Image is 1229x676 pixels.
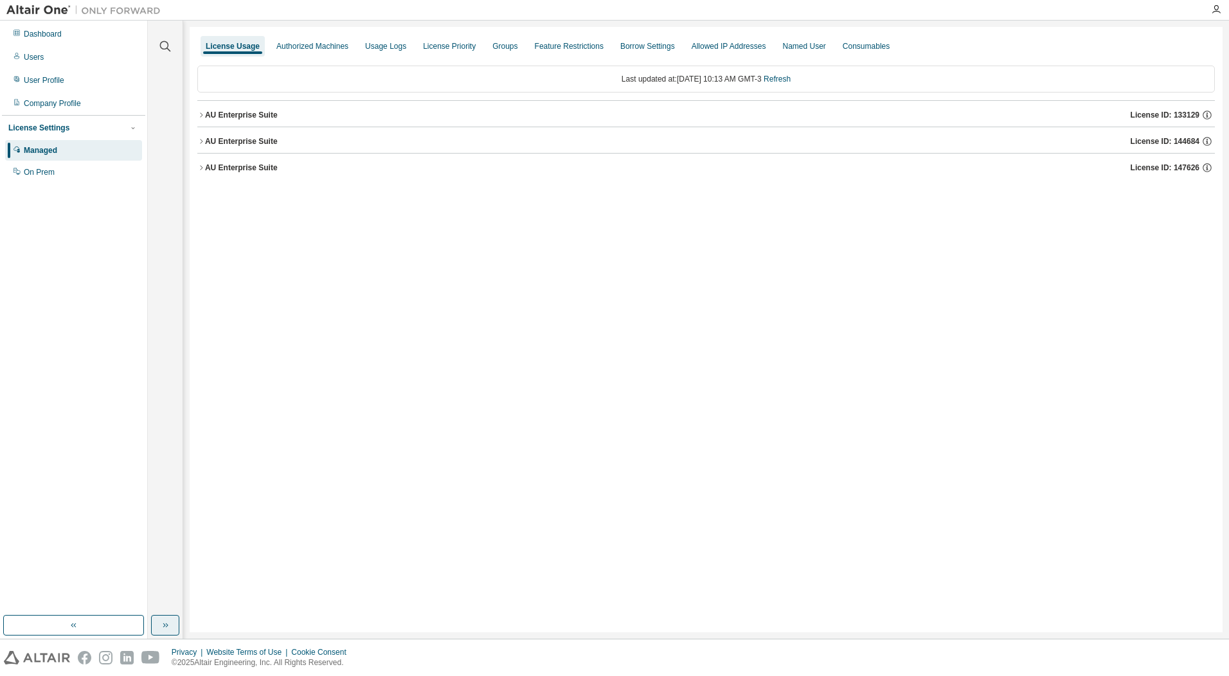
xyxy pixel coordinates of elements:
div: Company Profile [24,98,81,109]
div: License Settings [8,123,69,133]
div: User Profile [24,75,64,85]
div: Website Terms of Use [206,647,291,657]
p: © 2025 Altair Engineering, Inc. All Rights Reserved. [172,657,354,668]
img: youtube.svg [141,651,160,664]
div: Borrow Settings [620,41,675,51]
div: License Usage [206,41,260,51]
div: Last updated at: [DATE] 10:13 AM GMT-3 [197,66,1215,93]
img: instagram.svg [99,651,112,664]
span: License ID: 144684 [1131,136,1199,147]
div: Groups [492,41,517,51]
div: Consumables [843,41,890,51]
div: Allowed IP Addresses [692,41,766,51]
img: facebook.svg [78,651,91,664]
div: Users [24,52,44,62]
div: Named User [782,41,825,51]
div: Authorized Machines [276,41,348,51]
img: Altair One [6,4,167,17]
button: AU Enterprise SuiteLicense ID: 133129 [197,101,1215,129]
span: License ID: 133129 [1131,110,1199,120]
div: Dashboard [24,29,62,39]
div: Usage Logs [365,41,406,51]
img: linkedin.svg [120,651,134,664]
div: AU Enterprise Suite [205,163,278,173]
div: Feature Restrictions [535,41,604,51]
div: Managed [24,145,57,156]
div: AU Enterprise Suite [205,110,278,120]
span: License ID: 147626 [1131,163,1199,173]
button: AU Enterprise SuiteLicense ID: 147626 [197,154,1215,182]
div: License Priority [423,41,476,51]
div: Cookie Consent [291,647,354,657]
div: Privacy [172,647,206,657]
div: AU Enterprise Suite [205,136,278,147]
img: altair_logo.svg [4,651,70,664]
div: On Prem [24,167,55,177]
a: Refresh [764,75,791,84]
button: AU Enterprise SuiteLicense ID: 144684 [197,127,1215,156]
